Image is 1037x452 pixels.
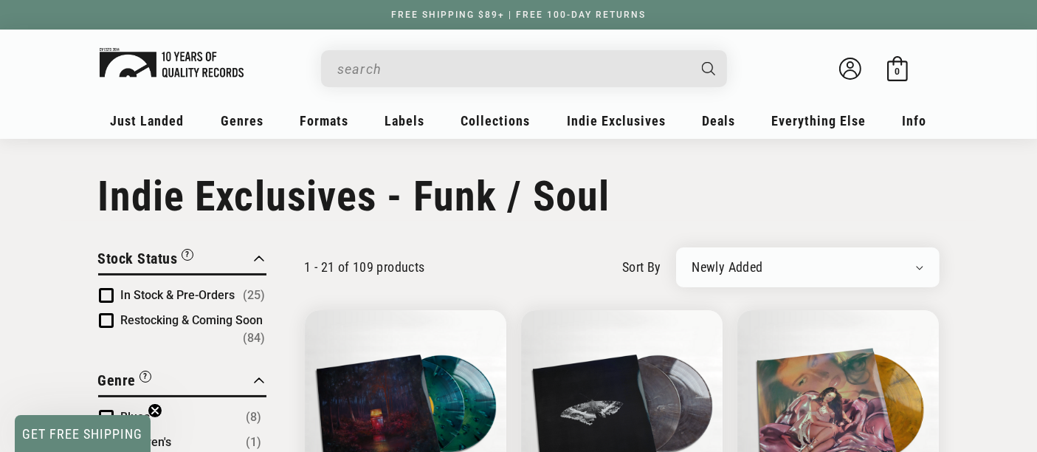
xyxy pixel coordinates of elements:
span: Restocking & Coming Soon [121,313,263,327]
span: Everything Else [771,113,866,129]
span: Number of products: (25) [244,287,266,304]
span: In Stock & Pre-Orders [121,288,235,302]
span: Stock Status [98,250,178,267]
span: Deals [702,113,735,129]
span: Formats [300,113,348,129]
span: Just Landed [111,113,185,129]
span: Collections [461,113,531,129]
span: GET FREE SHIPPING [23,426,143,442]
a: FREE SHIPPING $89+ | FREE 100-DAY RETURNS [376,10,661,20]
div: GET FREE SHIPPINGClose teaser [15,415,151,452]
span: Genres [221,113,263,129]
button: Filter by Stock Status [98,247,193,273]
button: Filter by Genre [98,369,152,395]
span: Number of products: (8) [247,408,262,426]
button: Search [689,50,728,87]
p: 1 - 21 of 109 products [305,259,425,275]
span: Genre [98,371,137,389]
span: Number of products: (1) [247,434,262,451]
span: Labels [385,113,424,129]
span: Blues [121,410,151,424]
label: sort by [622,257,661,277]
span: Indie Exclusives [567,113,666,129]
h1: Indie Exclusives - Funk / Soul [98,172,940,221]
img: Hover Logo [100,48,244,78]
span: Number of products: (84) [244,329,266,347]
button: Close teaser [148,403,162,418]
div: Search [321,50,727,87]
input: When autocomplete results are available use up and down arrows to review and enter to select [337,54,687,84]
span: 0 [895,66,900,78]
span: Info [903,113,927,129]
